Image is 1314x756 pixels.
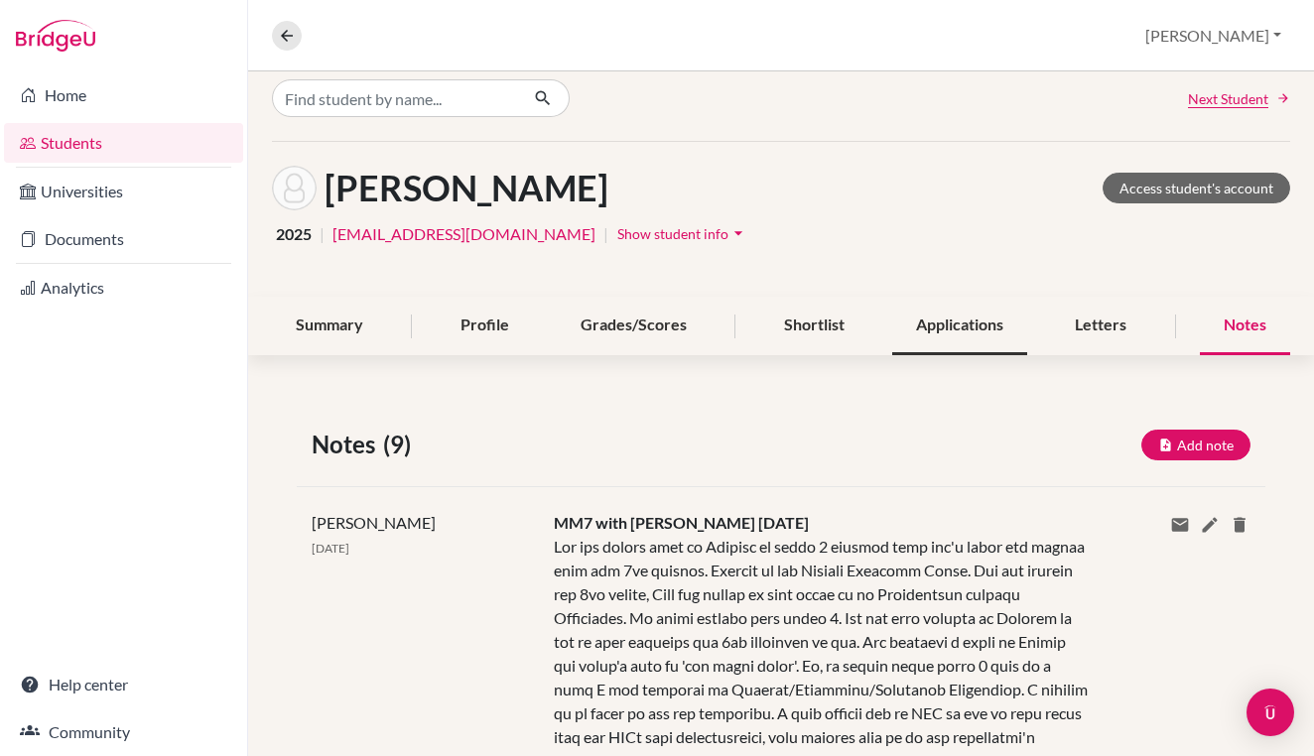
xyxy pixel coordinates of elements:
span: | [320,222,325,246]
span: Next Student [1188,88,1268,109]
a: Documents [4,219,243,259]
a: [EMAIL_ADDRESS][DOMAIN_NAME] [332,222,595,246]
div: Applications [892,297,1027,355]
a: Analytics [4,268,243,308]
a: Community [4,712,243,752]
input: Find student by name... [272,79,518,117]
i: arrow_drop_down [728,223,748,243]
button: Add note [1141,430,1250,460]
div: Profile [437,297,533,355]
span: [PERSON_NAME] [312,513,436,532]
img: Bridge-U [16,20,95,52]
div: Letters [1051,297,1150,355]
span: MM7 with [PERSON_NAME] [DATE] [554,513,809,532]
a: Students [4,123,243,163]
a: Next Student [1188,88,1290,109]
a: Help center [4,665,243,704]
span: Notes [312,427,383,462]
a: Universities [4,172,243,211]
div: Summary [272,297,387,355]
div: Shortlist [760,297,868,355]
span: [DATE] [312,541,349,556]
div: Grades/Scores [557,297,711,355]
span: | [603,222,608,246]
a: Access student's account [1103,173,1290,203]
span: Show student info [617,225,728,242]
span: (9) [383,427,419,462]
img: Dorottya Kovács's avatar [272,166,317,210]
a: Home [4,75,243,115]
button: Show student infoarrow_drop_down [616,218,749,249]
span: 2025 [276,222,312,246]
h1: [PERSON_NAME] [325,167,608,209]
div: Notes [1200,297,1290,355]
button: [PERSON_NAME] [1136,17,1290,55]
div: Open Intercom Messenger [1247,689,1294,736]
